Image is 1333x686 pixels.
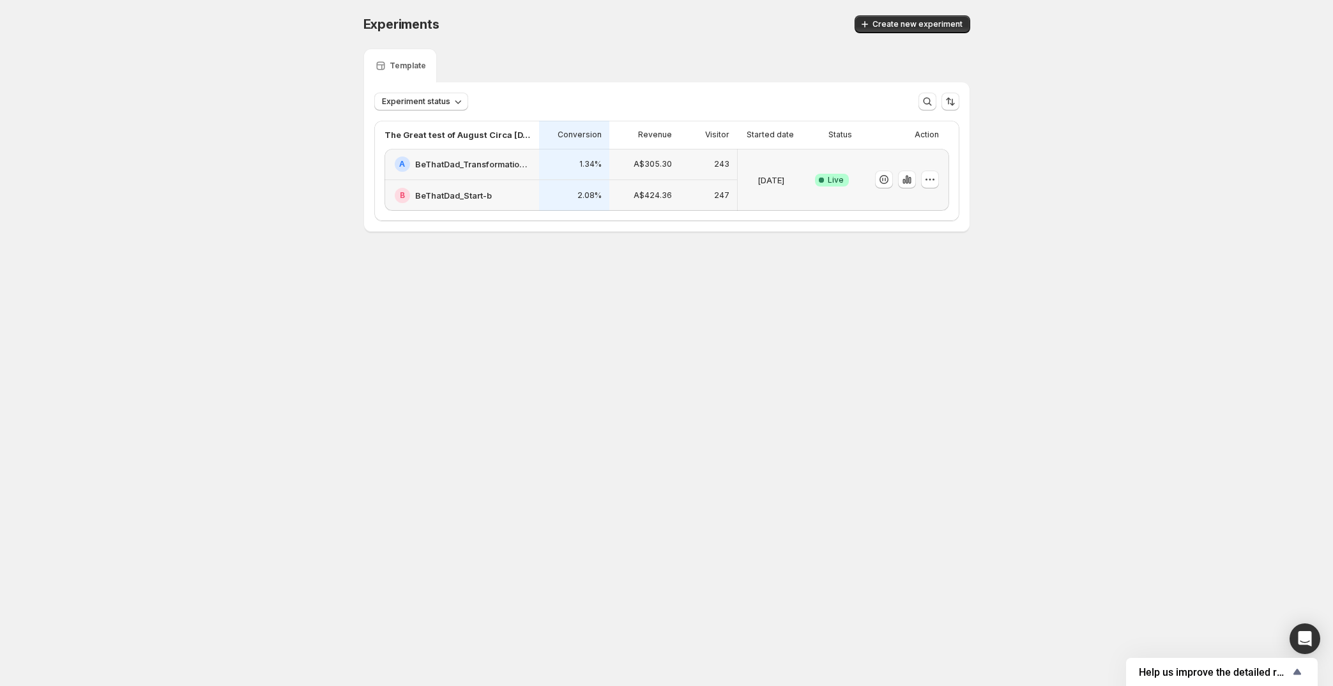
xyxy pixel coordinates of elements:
span: Live [828,175,844,185]
h2: BeThatDad_Start-b [415,189,492,202]
p: Started date [747,130,794,140]
p: 247 [714,190,729,201]
p: Template [390,61,426,71]
p: Conversion [558,130,602,140]
button: Experiment status [374,93,468,111]
p: A$305.30 [634,159,672,169]
span: Help us improve the detailed report for A/B campaigns [1139,666,1290,678]
button: Sort the results [941,93,959,111]
button: Create new experiment [855,15,970,33]
h2: A [399,159,405,169]
p: Status [828,130,852,140]
p: Action [915,130,939,140]
span: Experiment status [382,96,450,107]
p: A$424.36 [634,190,672,201]
h2: BeThatDad_Transformation_Blueprint [415,158,531,171]
div: Open Intercom Messenger [1290,623,1320,654]
button: Show survey - Help us improve the detailed report for A/B campaigns [1139,664,1305,680]
p: 2.08% [577,190,602,201]
h2: B [400,190,405,201]
p: [DATE] [758,174,784,187]
span: Create new experiment [872,19,963,29]
span: Experiments [363,17,439,32]
p: Revenue [638,130,672,140]
p: 243 [714,159,729,169]
p: The Great test of August Circa [DATE] - [DATE] 19:57:45 [385,128,531,141]
p: 1.34% [579,159,602,169]
p: Visitor [705,130,729,140]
